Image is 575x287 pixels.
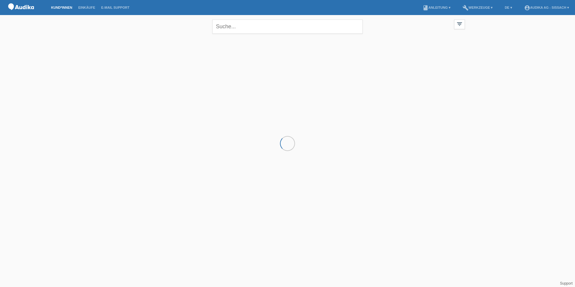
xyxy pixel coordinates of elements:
a: bookAnleitung ▾ [420,6,454,9]
a: Einkäufe [75,6,98,9]
i: filter_list [456,21,463,27]
a: E-Mail Support [98,6,133,9]
i: account_circle [524,5,530,11]
a: DE ▾ [502,6,515,9]
a: POS — MF Group [6,12,36,16]
a: buildWerkzeuge ▾ [460,6,496,9]
i: build [463,5,469,11]
i: book [423,5,429,11]
input: Suche... [212,20,363,34]
a: Kund*innen [48,6,75,9]
a: account_circleAudika AG - Sissach ▾ [521,6,572,9]
a: Support [560,281,573,285]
